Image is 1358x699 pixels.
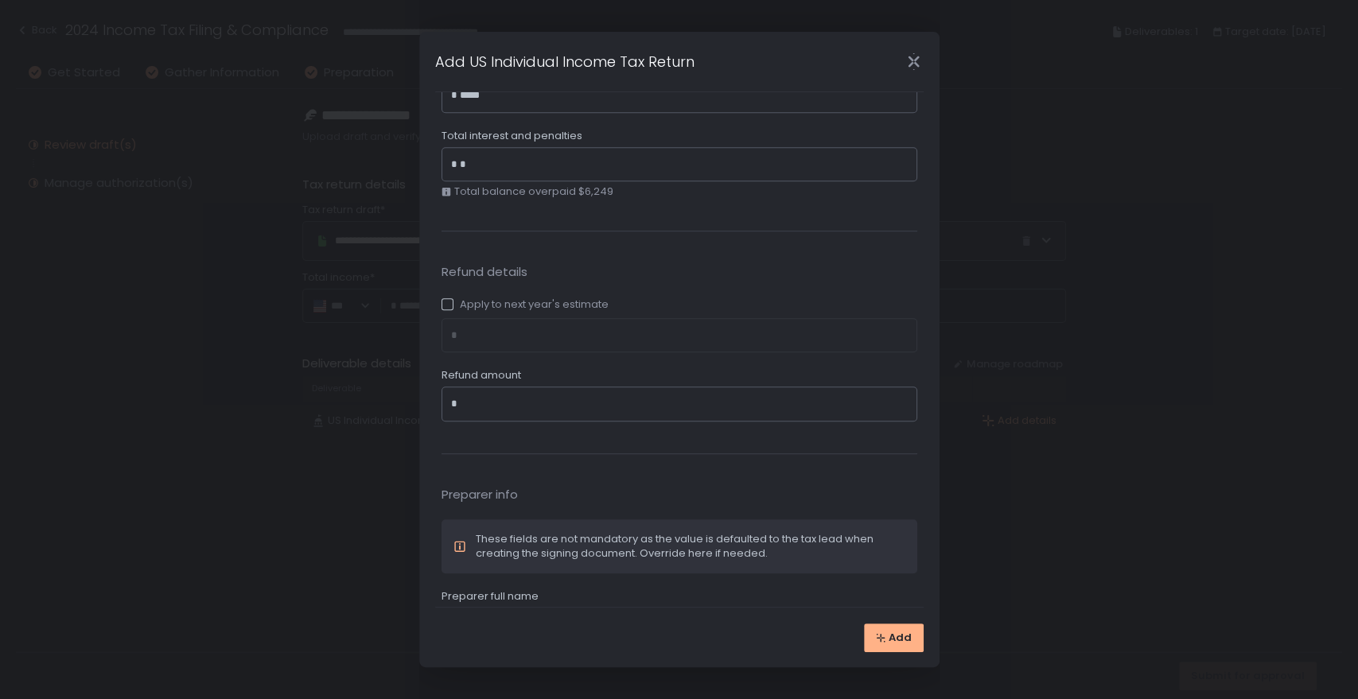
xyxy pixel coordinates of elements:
span: Refund amount [442,368,521,383]
button: Add [864,623,924,652]
span: Preparer info [442,486,917,504]
h1: Add US Individual Income Tax Return [435,51,695,72]
span: Add [889,631,912,645]
span: Total balance overpaid $6,249 [454,184,613,199]
div: These fields are not mandatory as the value is defaulted to the tax lead when creating the signin... [476,532,905,561]
span: Total interest and penalties [442,129,582,143]
span: Preparer full name [442,589,539,604]
div: Close [889,52,940,71]
span: Refund details [442,263,917,282]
